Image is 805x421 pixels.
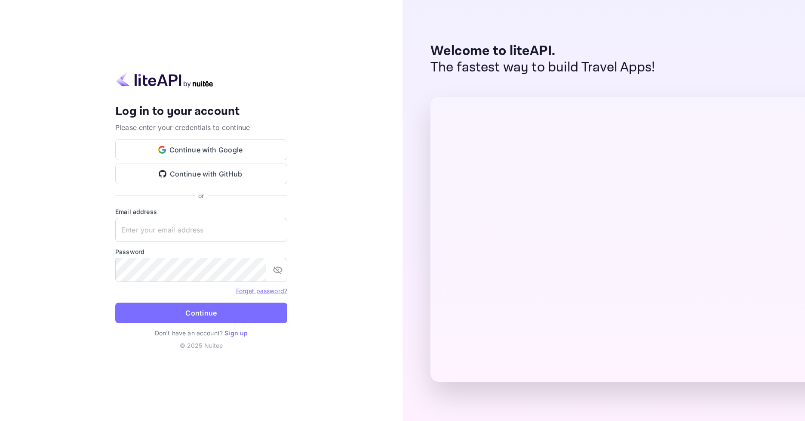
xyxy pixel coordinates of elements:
[115,247,287,256] label: Password
[430,43,655,59] p: Welcome to liteAPI.
[430,59,655,76] p: The fastest way to build Travel Apps!
[115,218,287,242] input: Enter your email address
[115,139,287,160] button: Continue with Google
[115,207,287,216] label: Email address
[115,328,287,337] p: Don't have an account?
[224,329,248,337] a: Sign up
[236,287,287,294] a: Forget password?
[198,191,204,200] p: or
[269,261,286,279] button: toggle password visibility
[115,71,214,88] img: liteapi
[115,341,287,350] p: © 2025 Nuitee
[115,104,287,119] h4: Log in to your account
[115,122,287,133] p: Please enter your credentials to continue
[115,303,287,323] button: Continue
[236,286,287,295] a: Forget password?
[115,164,287,184] button: Continue with GitHub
